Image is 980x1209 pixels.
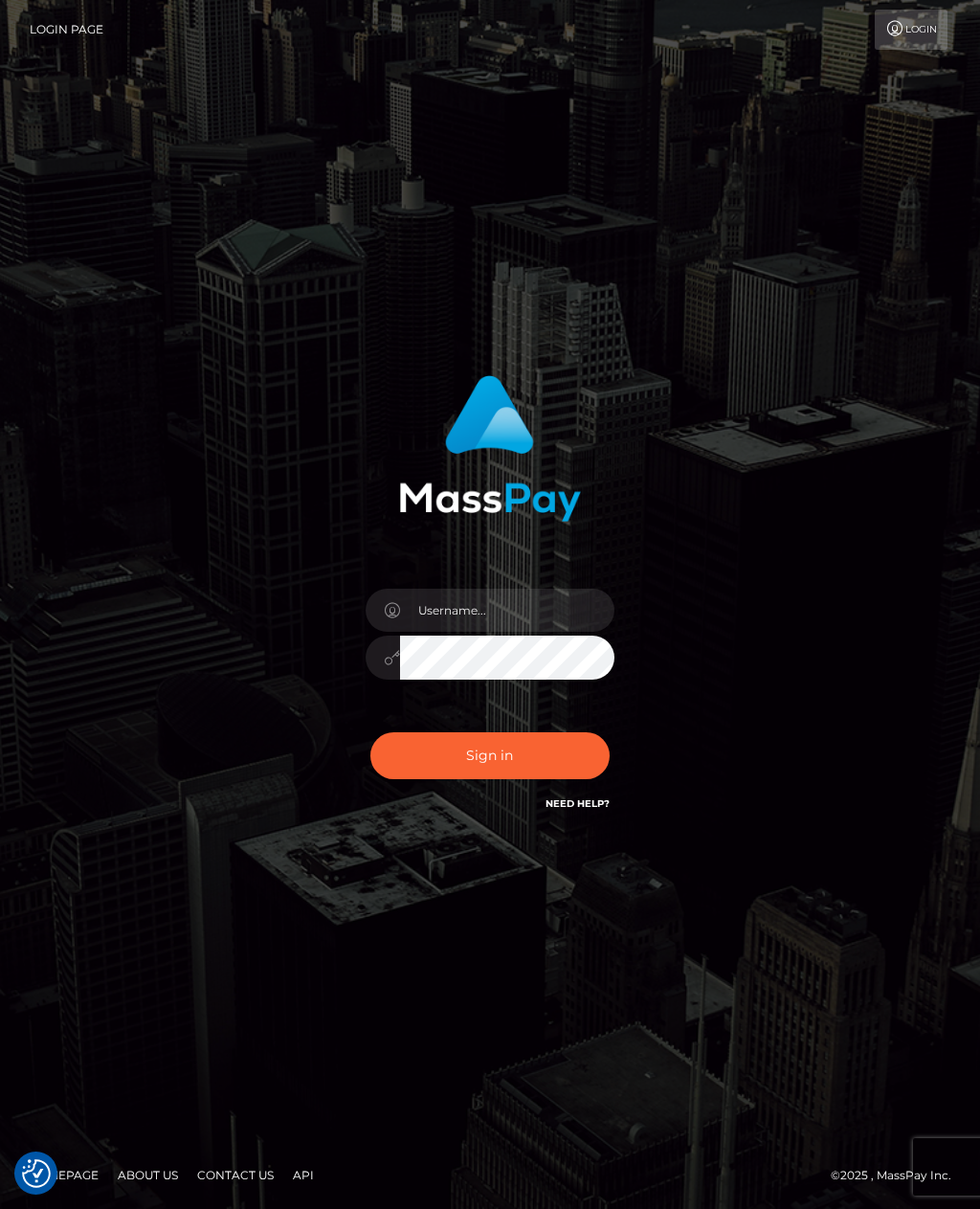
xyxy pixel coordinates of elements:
a: Login [875,10,947,50]
button: Sign in [370,732,610,779]
a: API [285,1160,322,1190]
input: Username... [400,589,614,632]
a: Need Help? [546,797,610,810]
a: Homepage [21,1160,106,1190]
a: About Us [110,1160,186,1190]
button: Consent Preferences [22,1159,51,1188]
a: Login Page [30,10,103,50]
img: Revisit consent button [22,1159,51,1188]
div: © 2025 , MassPay Inc. [831,1165,966,1186]
img: MassPay Login [399,375,581,522]
a: Contact Us [189,1160,281,1190]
